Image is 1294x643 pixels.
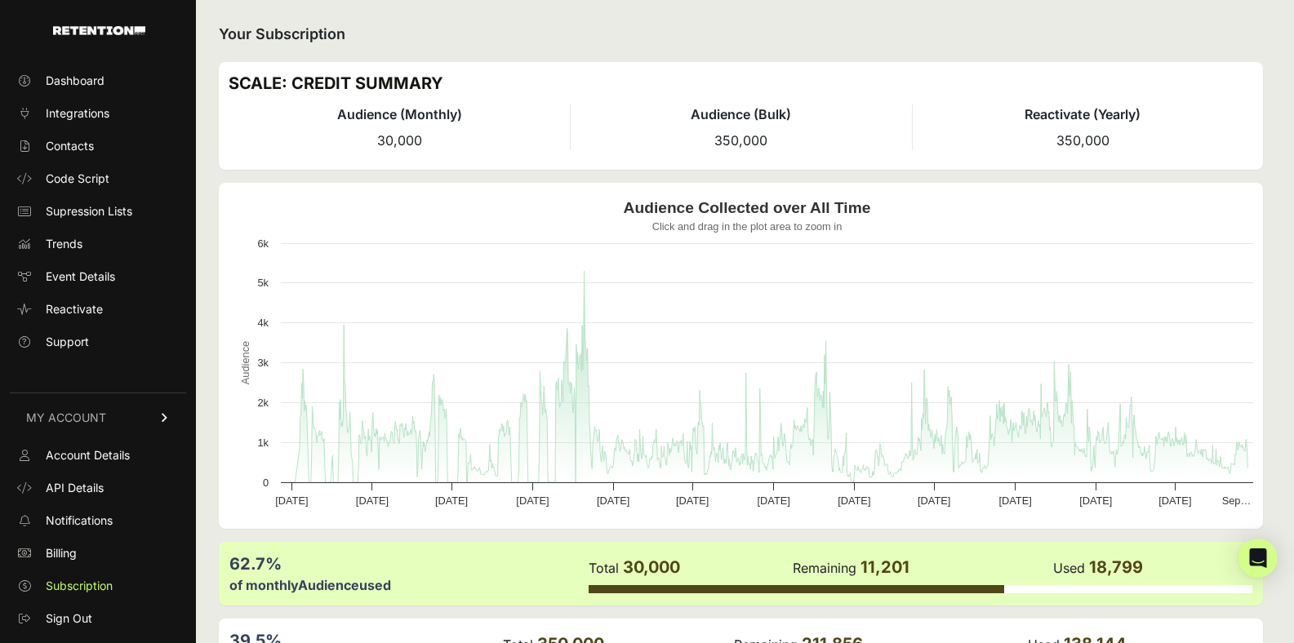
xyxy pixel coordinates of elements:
[46,268,115,285] span: Event Details
[10,605,186,632] a: Sign Out
[53,26,145,35] img: Retention.com
[10,166,186,192] a: Code Script
[257,357,269,369] text: 3k
[46,236,82,252] span: Trends
[356,494,389,507] text: [DATE]
[229,575,587,595] div: of monthly used
[46,610,92,627] span: Sign Out
[1158,494,1191,507] text: [DATE]
[10,296,186,322] a: Reactivate
[229,193,1265,519] svg: Audience Collected over All Time
[1053,560,1085,576] label: Used
[46,105,109,122] span: Integrations
[257,277,269,289] text: 5k
[263,477,269,489] text: 0
[652,220,843,233] text: Click and drag in the plot area to zoom in
[918,494,950,507] text: [DATE]
[229,552,587,575] div: 62.7%
[516,494,549,507] text: [DATE]
[10,508,186,534] a: Notifications
[10,475,186,501] a: API Details
[1238,539,1278,578] div: Open Intercom Messenger
[10,329,186,355] a: Support
[571,104,911,124] h4: Audience (Bulk)
[10,100,186,126] a: Integrations
[239,341,251,384] text: Audience
[10,573,186,599] a: Subscription
[998,494,1031,507] text: [DATE]
[10,198,186,224] a: Supression Lists
[10,68,186,94] a: Dashboard
[10,540,186,566] a: Billing
[10,133,186,159] a: Contacts
[298,577,359,593] label: Audience
[1079,494,1112,507] text: [DATE]
[257,317,269,329] text: 4k
[435,494,468,507] text: [DATE]
[229,72,1253,95] h3: SCALE: CREDIT SUMMARY
[46,73,104,89] span: Dashboard
[838,494,870,507] text: [DATE]
[860,557,909,577] span: 11,201
[623,557,680,577] span: 30,000
[229,104,570,124] h4: Audience (Monthly)
[26,410,106,426] span: MY ACCOUNT
[10,392,186,442] a: MY ACCOUNT
[257,397,269,409] text: 2k
[46,171,109,187] span: Code Script
[913,104,1253,124] h4: Reactivate (Yearly)
[10,231,186,257] a: Trends
[1056,132,1109,149] span: 350,000
[46,480,104,496] span: API Details
[46,545,77,561] span: Billing
[597,494,629,507] text: [DATE]
[1222,494,1252,507] text: Sep…
[714,132,767,149] span: 350,000
[676,494,709,507] text: [DATE]
[377,132,422,149] span: 30,000
[46,578,113,594] span: Subscription
[10,264,186,290] a: Event Details
[589,560,619,576] label: Total
[758,494,790,507] text: [DATE]
[46,301,103,317] span: Reactivate
[46,334,89,350] span: Support
[46,447,130,463] span: Account Details
[275,494,308,507] text: [DATE]
[46,203,132,220] span: Supression Lists
[1089,557,1143,577] span: 18,799
[46,138,94,154] span: Contacts
[793,560,856,576] label: Remaining
[624,199,871,216] text: Audience Collected over All Time
[10,442,186,468] a: Account Details
[46,512,113,529] span: Notifications
[257,437,269,449] text: 1k
[257,237,269,250] text: 6k
[219,23,1263,46] h2: Your Subscription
